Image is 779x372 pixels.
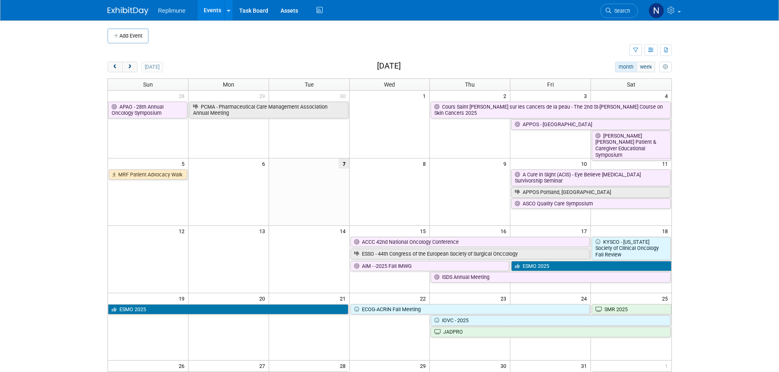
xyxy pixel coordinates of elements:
[339,91,349,101] span: 30
[158,7,186,14] span: Replimune
[511,119,670,130] a: APPOS - [GEOGRAPHIC_DATA]
[592,131,670,160] a: [PERSON_NAME] [PERSON_NAME] Patient & Caregiver Educational Symposium
[143,81,153,88] span: Sun
[178,361,188,371] span: 26
[431,102,670,118] a: Cours Saint [PERSON_NAME] sur les cancers de la peau - The 2nd St-[PERSON_NAME] Course on Skin Ca...
[350,249,590,259] a: ESSO - 44th Congress of the European Society of Surgical Onccology
[419,226,429,236] span: 15
[503,158,510,169] span: 9
[664,361,671,371] span: 1
[339,158,349,169] span: 7
[600,4,638,18] a: Search
[511,169,670,186] a: A Cure in Sight (ACIS) - Eye Believe [MEDICAL_DATA] Survivorship Seminar
[223,81,234,88] span: Mon
[500,226,510,236] span: 16
[592,304,671,315] a: SMR 2025
[503,91,510,101] span: 2
[661,293,671,303] span: 25
[339,361,349,371] span: 28
[419,293,429,303] span: 22
[580,361,590,371] span: 31
[511,261,671,272] a: ESMO 2025
[580,293,590,303] span: 24
[258,91,269,101] span: 29
[431,315,670,326] a: IOVC - 2025
[258,361,269,371] span: 27
[500,293,510,303] span: 23
[108,62,123,72] button: prev
[350,304,590,315] a: ECOG-ACRIN Fall Meeting
[339,226,349,236] span: 14
[636,62,655,72] button: week
[384,81,395,88] span: Wed
[422,158,429,169] span: 8
[511,198,670,209] a: ASCO Quality Care Symposium
[108,102,187,118] a: APAO - 28th Annual Oncology Symposium
[649,3,664,18] img: Nicole Schaeffner
[422,91,429,101] span: 1
[178,293,188,303] span: 19
[108,7,148,15] img: ExhibitDay
[141,62,163,72] button: [DATE]
[511,187,670,198] a: APPOS Portland, [GEOGRAPHIC_DATA]
[258,293,269,303] span: 20
[108,304,348,315] a: ESMO 2025
[339,293,349,303] span: 21
[615,62,637,72] button: month
[377,62,401,71] h2: [DATE]
[419,361,429,371] span: 29
[431,327,670,337] a: JADPRO
[583,91,590,101] span: 3
[178,91,188,101] span: 28
[663,65,668,70] i: Personalize Calendar
[431,272,670,283] a: ISDS Annual Meeting
[181,158,188,169] span: 5
[661,226,671,236] span: 18
[350,237,590,247] a: ACCC 42nd National Oncology Conference
[108,29,148,43] button: Add Event
[261,158,269,169] span: 6
[627,81,635,88] span: Sat
[122,62,137,72] button: next
[109,169,187,180] a: MRF Patient Advocacy Walk
[500,361,510,371] span: 30
[305,81,314,88] span: Tue
[547,81,554,88] span: Fri
[661,158,671,169] span: 11
[659,62,671,72] button: myCustomButton
[465,81,475,88] span: Thu
[580,226,590,236] span: 17
[178,226,188,236] span: 12
[258,226,269,236] span: 13
[580,158,590,169] span: 10
[189,102,348,118] a: PCMA - Pharmaceutical Care Management Association Annual Meeting
[664,91,671,101] span: 4
[592,237,670,260] a: KYSCO - [US_STATE] Society of Clinical Oncology Fall Review
[350,261,510,272] a: AIM - -2025 Fall IMWG
[611,8,630,14] span: Search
